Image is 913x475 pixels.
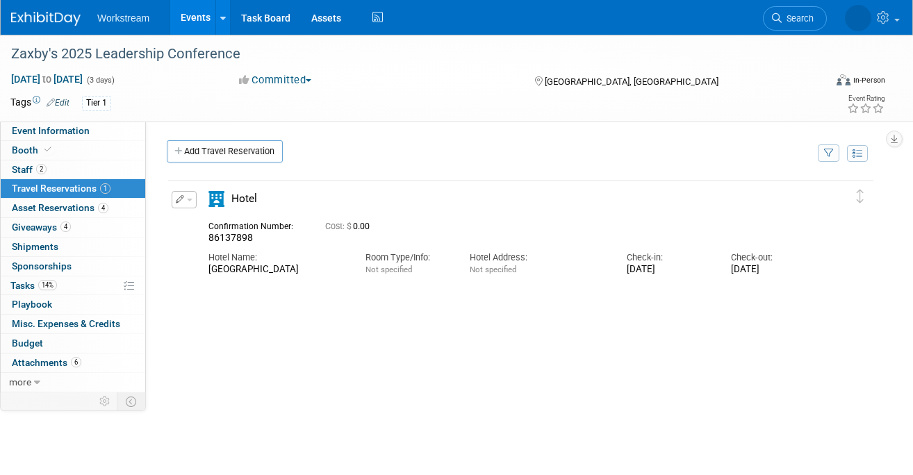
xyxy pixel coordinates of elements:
button: Committed [234,73,317,87]
span: Asset Reservations [12,202,108,213]
a: Budget [1,334,145,353]
div: Check-in: [627,251,710,264]
span: Not specified [365,265,412,274]
img: ExhibitDay [11,12,81,26]
span: Giveaways [12,222,71,233]
a: Shipments [1,237,145,256]
span: 86137898 [208,232,253,243]
div: [GEOGRAPHIC_DATA] [208,264,345,276]
span: Staff [12,164,47,175]
span: 0.00 [325,222,375,231]
div: Tier 1 [82,96,111,110]
a: Attachments6 [1,353,145,372]
div: In-Person [853,75,885,85]
span: Sponsorships [12,260,72,272]
a: Staff2 [1,160,145,179]
span: 1 [100,183,110,194]
i: Click and drag to move item [857,190,864,203]
span: 6 [71,357,81,367]
td: Toggle Event Tabs [117,392,146,410]
i: Booth reservation complete [44,146,51,153]
div: Check-out: [731,251,814,264]
a: Tasks14% [1,276,145,295]
a: more [1,373,145,392]
span: Budget [12,337,43,349]
td: Personalize Event Tab Strip [93,392,117,410]
a: Giveaways4 [1,218,145,237]
span: Event Information [12,125,90,136]
div: [DATE] [731,264,814,276]
span: Workstream [97,12,149,24]
div: Event Rating [847,95,885,102]
div: Hotel Name: [208,251,345,264]
span: 14% [38,280,57,290]
td: Tags [10,95,69,111]
a: Edit [47,98,69,108]
div: Confirmation Number: [208,217,304,232]
a: Sponsorships [1,257,145,276]
span: Hotel [231,192,257,205]
span: 2 [36,164,47,174]
div: Room Type/Info: [365,251,449,264]
span: [DATE] [DATE] [10,73,83,85]
span: Cost: $ [325,222,353,231]
div: Event Format [757,72,885,93]
span: Booth [12,144,54,156]
a: Event Information [1,122,145,140]
span: more [9,376,31,387]
div: Hotel Address: [470,251,606,264]
span: (3 days) [85,76,115,85]
span: Not specified [470,265,516,274]
span: Tasks [10,280,57,291]
div: Zaxby's 2025 Leadership Conference [6,42,811,67]
i: Hotel [208,191,224,207]
span: to [40,74,54,85]
div: [DATE] [627,264,710,276]
a: Asset Reservations4 [1,199,145,217]
i: Filter by Traveler [824,149,834,158]
a: Travel Reservations1 [1,179,145,198]
img: Tatia Meghdadi [845,5,871,31]
span: 4 [60,222,71,232]
a: Search [763,6,827,31]
span: Search [782,13,814,24]
span: Attachments [12,357,81,368]
span: Travel Reservations [12,183,110,194]
a: Add Travel Reservation [167,140,283,162]
span: [GEOGRAPHIC_DATA], [GEOGRAPHIC_DATA] [545,76,718,87]
a: Playbook [1,295,145,314]
a: Booth [1,141,145,160]
span: Shipments [12,241,58,252]
img: Format-Inperson.png [837,74,850,85]
span: 4 [98,203,108,213]
span: Playbook [12,299,52,310]
a: Misc. Expenses & Credits [1,315,145,333]
span: Misc. Expenses & Credits [12,318,120,329]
